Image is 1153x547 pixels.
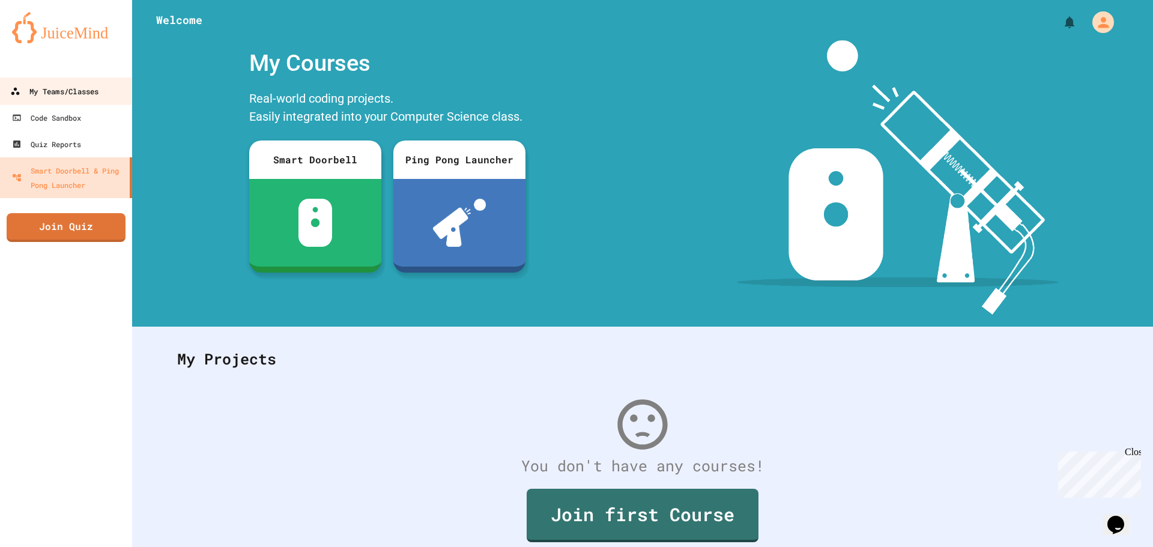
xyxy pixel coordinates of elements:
[1053,447,1141,498] iframe: chat widget
[12,12,120,43] img: logo-orange.svg
[165,336,1120,382] div: My Projects
[433,199,486,247] img: ppl-with-ball.png
[243,40,531,86] div: My Courses
[7,213,126,242] a: Join Quiz
[12,137,81,151] div: Quiz Reports
[1040,12,1080,32] div: My Notifications
[393,141,525,179] div: Ping Pong Launcher
[12,110,81,125] div: Code Sandbox
[737,40,1059,315] img: banner-image-my-projects.png
[5,5,83,76] div: Chat with us now!Close
[298,199,333,247] img: sdb-white.svg
[243,86,531,131] div: Real-world coding projects. Easily integrated into your Computer Science class.
[527,489,758,542] a: Join first Course
[12,163,125,192] div: Smart Doorbell & Ping Pong Launcher
[165,455,1120,477] div: You don't have any courses!
[1080,8,1117,36] div: My Account
[249,141,381,179] div: Smart Doorbell
[10,84,98,99] div: My Teams/Classes
[1103,499,1141,535] iframe: chat widget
